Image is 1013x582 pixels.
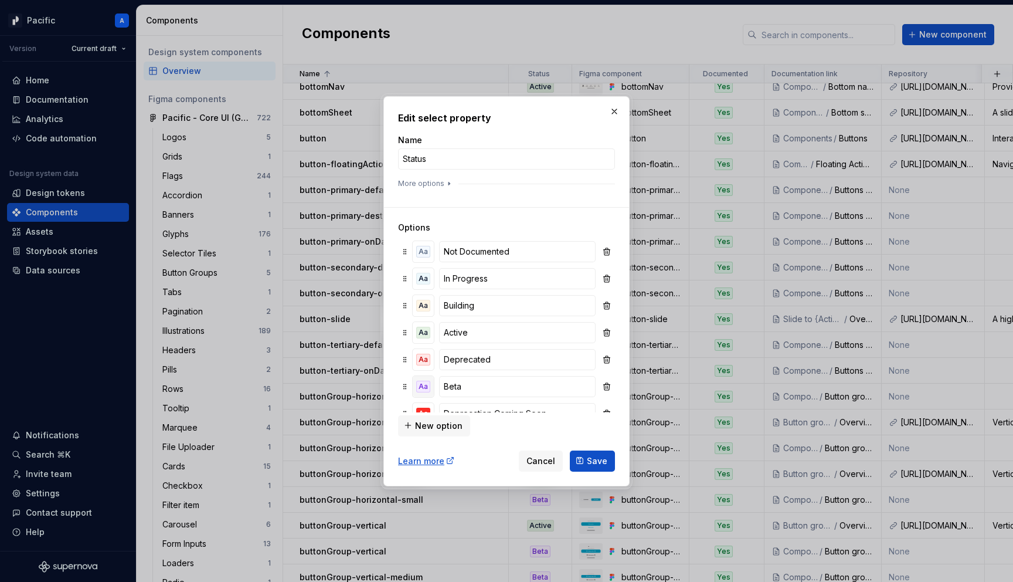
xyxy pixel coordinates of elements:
[413,403,434,424] button: Aa
[526,455,555,466] span: Cancel
[416,354,430,366] div: Aa
[398,222,615,234] h3: Options
[413,241,434,262] button: Aa
[413,349,434,370] button: Aa
[570,450,615,471] button: Save
[519,450,563,471] button: Cancel
[413,376,434,397] button: Aa
[398,134,422,146] label: Name
[587,455,607,466] span: Save
[398,111,615,125] h2: Edit select property
[416,273,430,285] div: Aa
[398,455,455,466] a: Learn more
[415,419,463,431] span: New option
[398,415,470,436] button: New option
[416,381,430,392] div: Aa
[416,408,430,419] div: Aa
[416,246,430,258] div: Aa
[416,327,430,339] div: Aa
[413,295,434,316] button: Aa
[416,300,430,312] div: Aa
[413,322,434,343] button: Aa
[413,268,434,289] button: Aa
[398,179,454,188] button: More options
